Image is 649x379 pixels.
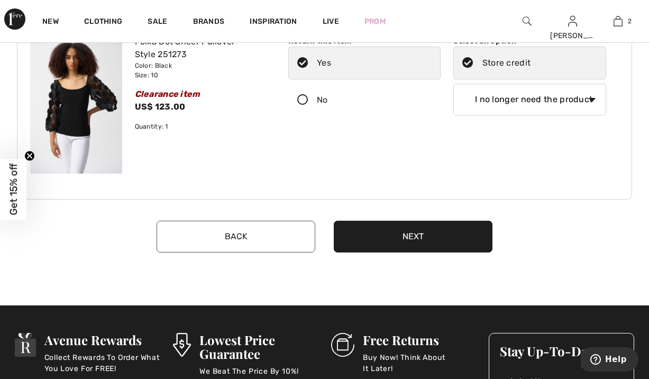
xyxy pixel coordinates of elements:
[173,333,191,357] img: Lowest Price Guarantee
[135,35,269,61] div: Polka Dot Sheer Pullover Style 251273
[596,15,640,28] a: 2
[44,352,160,373] p: Collect Rewards To Order What You Love For FREE!
[135,101,269,113] div: US$ 123.00
[568,16,577,26] a: Sign In
[157,221,315,252] button: Back
[148,17,167,28] a: Sale
[30,35,122,173] img: joseph-ribkoff-tops-black_251273_2_7694_search.jpg
[84,17,122,28] a: Clothing
[363,333,476,347] h3: Free Returns
[42,17,59,28] a: New
[24,151,35,161] button: Close teaser
[500,344,623,358] h3: Stay Up-To-Date
[614,15,623,28] img: My Bag
[7,164,20,215] span: Get 15% off
[193,17,225,28] a: Brands
[15,333,36,357] img: Avenue Rewards
[482,57,531,69] div: Store credit
[135,88,269,101] div: Clearance item
[44,333,160,347] h3: Avenue Rewards
[331,333,355,357] img: Free Returns
[135,122,269,131] div: Quantity: 1
[288,84,441,116] label: No
[523,15,532,28] img: search the website
[250,17,297,28] span: Inspiration
[4,8,25,30] img: 1ère Avenue
[364,16,386,27] a: Prom
[568,15,577,28] img: My Info
[135,70,269,80] div: Size: 10
[363,352,476,373] p: Buy Now! Think About It Later!
[199,333,318,360] h3: Lowest Price Guarantee
[334,221,492,252] button: Next
[581,347,638,374] iframe: Opens a widget where you can find more information
[323,16,339,27] a: Live
[135,61,269,70] div: Color: Black
[628,16,632,26] span: 2
[550,30,595,41] div: [PERSON_NAME]
[288,47,441,79] label: Yes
